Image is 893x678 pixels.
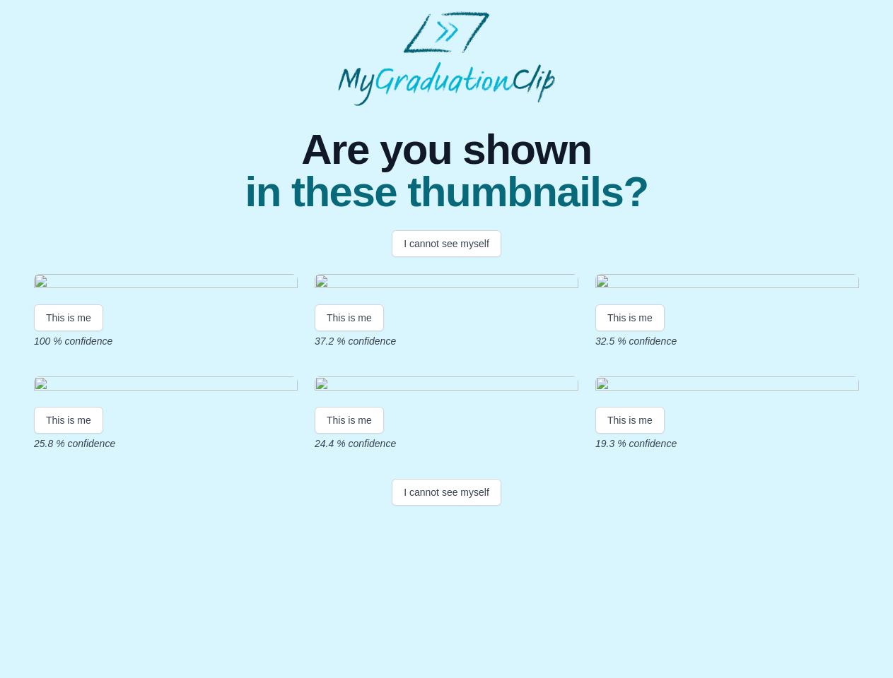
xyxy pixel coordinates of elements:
button: This is me [595,304,665,331]
img: 665ad5245350bbd318a2b60e2727eeecd2176b7e.gif [595,274,859,293]
button: This is me [34,407,103,434]
img: fdacd584303f0ccd5b21cbf05066696a1476acdb.gif [315,376,578,395]
img: MyGraduationClip [338,11,556,106]
button: This is me [34,304,103,331]
button: This is me [595,407,665,434]
button: I cannot see myself [392,479,501,506]
span: Are you shown [245,129,648,171]
span: in these thumbnails? [245,171,648,213]
p: 25.8 % confidence [34,436,298,451]
button: This is me [315,304,384,331]
button: This is me [315,407,384,434]
img: d3e8a79bf7bc098102259d904f3b16ad7a9e1b77.gif [34,376,298,395]
img: e8756343aee85c638391a478926eac2b3b139770.gif [315,274,578,293]
img: 61c8bd87da087b6946f8292b2cbe8f4965797709.gif [595,376,859,395]
button: I cannot see myself [392,230,501,257]
p: 32.5 % confidence [595,334,859,348]
p: 24.4 % confidence [315,436,578,451]
p: 19.3 % confidence [595,436,859,451]
img: a073c31739f9a4de46b2ed443a45f3a721ced07e.gif [34,274,298,293]
p: 37.2 % confidence [315,334,578,348]
p: 100 % confidence [34,334,298,348]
